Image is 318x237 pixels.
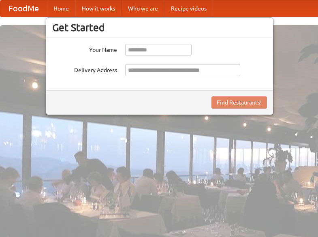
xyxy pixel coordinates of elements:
[52,64,117,74] label: Delivery Address
[122,0,164,17] a: Who we are
[75,0,122,17] a: How it works
[52,44,117,54] label: Your Name
[47,0,75,17] a: Home
[52,21,267,34] h3: Get Started
[164,0,213,17] a: Recipe videos
[0,0,47,17] a: FoodMe
[211,96,267,109] button: Find Restaurants!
